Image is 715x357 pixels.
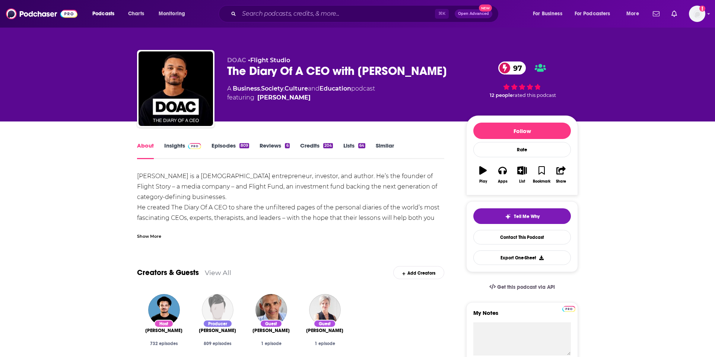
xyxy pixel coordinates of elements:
[393,266,444,279] div: Add Creators
[212,142,249,159] a: Episodes809
[227,57,246,64] span: DOAC
[153,8,195,20] button: open menu
[145,328,182,334] span: [PERSON_NAME]
[252,328,290,334] a: Tim Spector
[226,5,506,22] div: Search podcasts, credits, & more...
[556,179,566,184] div: Share
[552,161,571,188] button: Share
[6,7,77,21] img: Podchaser - Follow, Share and Rate Podcasts
[562,305,575,312] a: Pro website
[473,123,571,139] button: Follow
[128,9,144,19] span: Charts
[668,7,680,20] a: Show notifications dropdown
[562,306,575,312] img: Podchaser Pro
[123,8,149,20] a: Charts
[506,61,526,75] span: 97
[137,268,199,277] a: Creators & Guests
[306,328,343,334] a: Dr. Tyna Moore
[148,294,180,326] img: Steven Bartlett
[473,309,571,322] label: My Notes
[260,85,261,92] span: ,
[512,161,532,188] button: List
[376,142,394,159] a: Similar
[304,341,346,346] div: 1 episode
[320,85,351,92] a: Education
[479,4,492,12] span: New
[285,143,289,148] div: 6
[689,6,705,22] span: Logged in as Marketing09
[255,294,287,326] img: Tim Spector
[435,9,449,19] span: ⌘ K
[233,85,260,92] a: Business
[137,171,444,307] div: [PERSON_NAME] is a [DEMOGRAPHIC_DATA] entrepreneur, investor, and author. He’s the founder of Fli...
[227,93,375,102] span: featuring
[514,214,540,219] span: Tell Me Why
[309,294,341,326] img: Dr. Tyna Moore
[285,85,308,92] a: Culture
[306,328,343,334] span: [PERSON_NAME]
[159,9,185,19] span: Monitoring
[164,142,201,159] a: InsightsPodchaser Pro
[570,8,621,20] button: open menu
[199,328,236,334] a: Jack Sylvester
[199,328,236,334] span: [PERSON_NAME]
[252,328,290,334] span: [PERSON_NAME]
[498,179,508,184] div: Apps
[197,341,238,346] div: 809 episodes
[473,142,571,157] div: Rate
[533,9,562,19] span: For Business
[689,6,705,22] button: Show profile menu
[479,179,487,184] div: Play
[145,328,182,334] a: Steven Bartlett
[250,341,292,346] div: 1 episode
[154,320,174,328] div: Host
[473,161,493,188] button: Play
[505,214,511,219] img: tell me why sparkle
[202,294,233,326] img: Jack Sylvester
[300,142,333,159] a: Credits204
[260,320,282,328] div: Guest
[314,320,336,328] div: Guest
[257,93,311,102] a: Steven Bartlett
[205,269,231,277] a: View All
[323,143,333,148] div: 204
[92,9,114,19] span: Podcasts
[248,57,290,64] span: •
[473,208,571,224] button: tell me why sparkleTell Me Why
[513,92,556,98] span: rated this podcast
[621,8,648,20] button: open menu
[137,142,154,159] a: About
[458,12,489,16] span: Open Advanced
[466,57,578,103] div: 97 12 peoplerated this podcast
[650,7,662,20] a: Show notifications dropdown
[87,8,124,20] button: open menu
[227,84,375,102] div: A podcast
[203,320,232,328] div: Producer
[308,85,320,92] span: and
[143,341,185,346] div: 732 episodes
[455,9,492,18] button: Open AdvancedNew
[250,57,290,64] a: Flight Studio
[575,9,610,19] span: For Podcasters
[519,179,525,184] div: List
[261,85,283,92] a: Society
[188,143,201,149] img: Podchaser Pro
[490,92,513,98] span: 12 people
[699,6,705,12] svg: Add a profile image
[483,278,561,296] a: Get this podcast via API
[260,142,289,159] a: Reviews6
[497,284,555,290] span: Get this podcast via API
[533,179,550,184] div: Bookmark
[139,51,213,126] img: The Diary Of A CEO with Steven Bartlett
[473,250,571,265] button: Export One-Sheet
[532,161,551,188] button: Bookmark
[358,143,365,148] div: 64
[239,143,249,148] div: 809
[689,6,705,22] img: User Profile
